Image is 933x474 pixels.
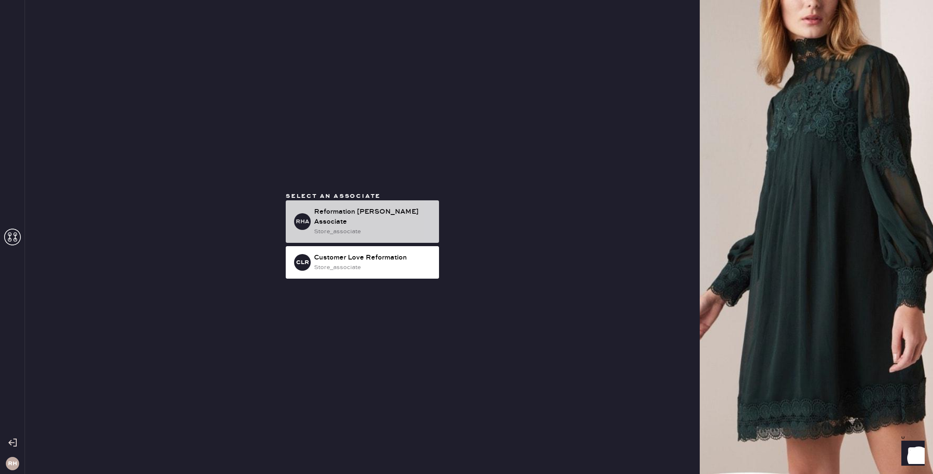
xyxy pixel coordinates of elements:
span: Select an associate [286,192,381,200]
h3: RH [8,461,17,467]
div: Reformation [PERSON_NAME] Associate [314,207,432,227]
div: Customer Love Reformation [314,253,432,263]
div: store_associate [314,227,432,236]
h3: RHA [296,219,309,225]
iframe: Front Chat [893,437,929,472]
h3: CLR [296,259,309,265]
div: store_associate [314,263,432,272]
